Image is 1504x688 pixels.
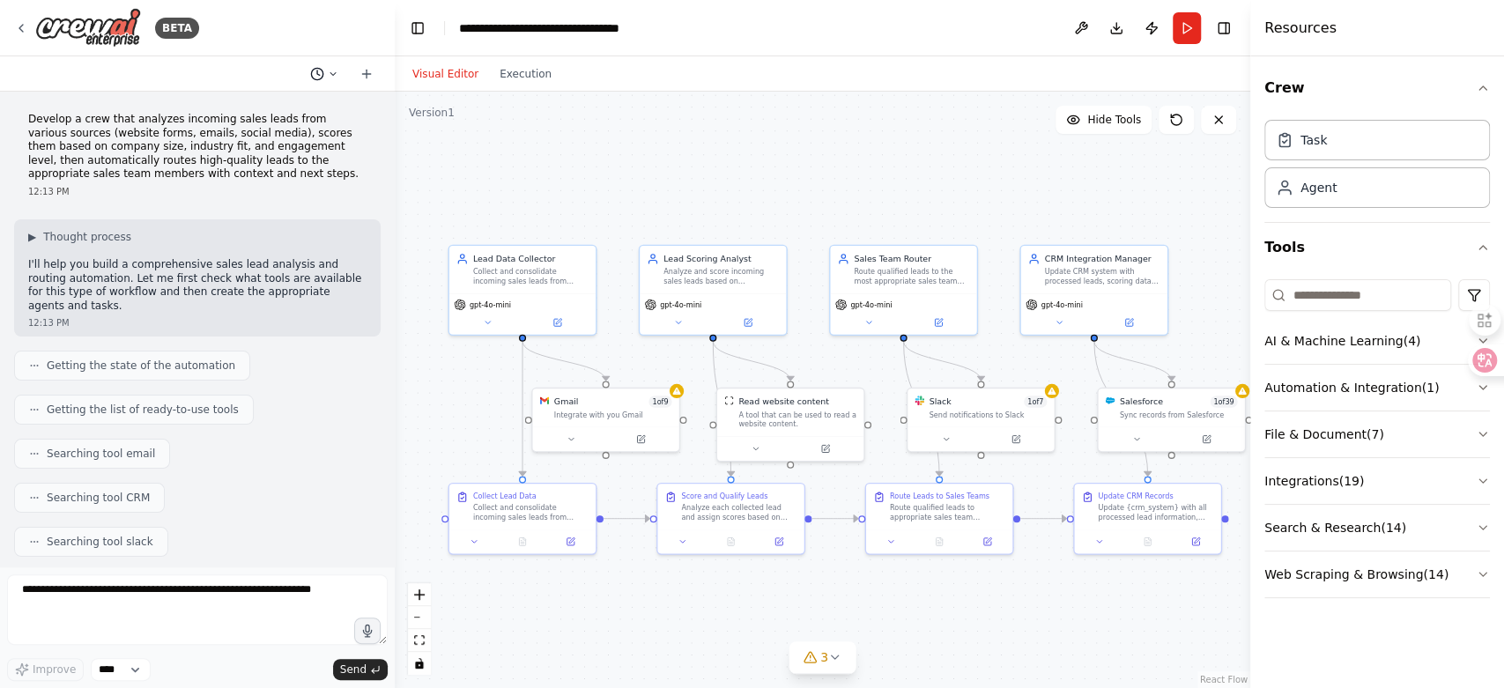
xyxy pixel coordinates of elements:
[489,63,562,85] button: Execution
[864,483,1013,555] div: Route Leads to Sales TeamsRoute qualified leads to appropriate sales team members based on {routi...
[28,258,367,313] p: I'll help you build a comprehensive sales lead analysis and routing automation. Let me first chec...
[1175,535,1216,549] button: Open in side panel
[1210,396,1237,408] span: Number of enabled actions
[1045,267,1160,286] div: Update CRM system with processed leads, scoring data, and routing decisions. Create or update con...
[408,583,431,606] button: zoom in
[35,8,141,48] img: Logo
[648,396,671,408] span: Number of enabled actions
[890,503,1005,522] div: Route qualified leads to appropriate sales team members based on {routing_criteria}. Consider fac...
[523,315,590,329] button: Open in side panel
[929,396,951,408] div: Slack
[1098,491,1173,500] div: Update CRM Records
[715,315,782,329] button: Open in side panel
[459,19,657,37] nav: breadcrumb
[448,483,596,555] div: Collect Lead DataCollect and consolidate incoming sales leads from {lead_sources}. Extract key in...
[898,342,945,477] g: Edge from 2991fe79-ec8c-4ceb-ba3d-6f9e69866471 to c329eeaf-d5ce-4276-9ff7-be35e8f7048b
[531,388,680,453] div: GmailGmail1of9Integrate with you Gmail
[850,300,892,309] span: gpt-4o-mini
[47,403,239,417] span: Getting the list of ready-to-use tools
[820,648,828,666] span: 3
[663,253,779,265] div: Lead Scoring Analyst
[1087,113,1141,127] span: Hide Tools
[1264,505,1490,551] button: Search & Research(14)
[1120,396,1163,408] div: Salesforce
[706,535,756,549] button: No output available
[333,659,388,680] button: Send
[1264,272,1490,612] div: Tools
[405,16,430,41] button: Hide left sidebar
[352,63,381,85] button: Start a new chat
[550,535,590,549] button: Open in side panel
[554,410,672,419] div: Integrate with you Gmail
[738,410,856,429] div: A tool that can be used to read a website content.
[354,618,381,644] button: Click to speak your automation idea
[1019,245,1168,336] div: CRM Integration ManagerUpdate CRM system with processed leads, scoring data, and routing decision...
[663,267,779,286] div: Analyze and score incoming sales leads based on {scoring_criteria} including company size, indust...
[707,342,737,477] g: Edge from 3813eb89-9311-45fe-aa55-93d9f49521b1 to b8448e4f-421b-491b-9f6c-a594c4098d0e
[1264,365,1490,411] button: Automation & Integration(1)
[448,245,596,336] div: Lead Data CollectorCollect and consolidate incoming sales leads from multiple sources including {...
[470,300,511,309] span: gpt-4o-mini
[1097,388,1246,453] div: SalesforceSalesforce1of39Sync records from Salesforce
[1020,513,1066,525] g: Edge from c329eeaf-d5ce-4276-9ff7-be35e8f7048b to 803e41ea-aff4-415e-be64-776ccf01c3a0
[1088,342,1177,381] g: Edge from 28292399-fbad-49fb-a263-b4435860073e to 83739852-067c-4f92-b02d-ae1fac9f8d8b
[1122,535,1173,549] button: No output available
[7,658,84,681] button: Improve
[854,267,969,286] div: Route qualified leads to the most appropriate sales team members based on {routing_criteria} such...
[43,230,131,244] span: Thought process
[155,18,199,39] div: BETA
[681,503,796,522] div: Analyze each collected lead and assign scores based on {scoring_criteria}. Evaluate company size ...
[1024,396,1047,408] span: Number of enabled actions
[1264,18,1337,39] h4: Resources
[907,388,1056,453] div: SlackSlack1of7Send notifications to Slack
[1073,483,1222,555] div: Update CRM RecordsUpdate {crm_system} with all processed lead information, scoring data, and rout...
[607,432,674,446] button: Open in side panel
[408,652,431,675] button: toggle interactivity
[473,491,537,500] div: Collect Lead Data
[854,253,969,265] div: Sales Team Router
[1264,113,1490,222] div: Crew
[707,342,796,381] g: Edge from 3813eb89-9311-45fe-aa55-93d9f49521b1 to 1e2b8900-0f6a-4200-8664-124d72885715
[1088,342,1153,477] g: Edge from 28292399-fbad-49fb-a263-b4435860073e to 803e41ea-aff4-415e-be64-776ccf01c3a0
[473,253,589,265] div: Lead Data Collector
[759,535,799,549] button: Open in side panel
[28,316,367,329] div: 12:13 PM
[1264,551,1490,597] button: Web Scraping & Browsing(14)
[554,396,579,408] div: Gmail
[929,410,1047,419] div: Send notifications to Slack
[516,342,611,381] g: Edge from 7311178c-9cdb-4d9f-86f3-811dcbd9caab to b6f1cf56-4b31-4b71-854a-ec0eb868b029
[656,483,805,555] div: Score and Qualify LeadsAnalyze each collected lead and assign scores based on {scoring_criteria}....
[890,491,989,500] div: Route Leads to Sales Teams
[905,315,972,329] button: Open in side panel
[898,342,987,381] g: Edge from 2991fe79-ec8c-4ceb-ba3d-6f9e69866471 to 0cf18611-94c8-462f-8434-f494f6ed2075
[1264,223,1490,272] button: Tools
[1264,411,1490,457] button: File & Document(7)
[789,641,856,674] button: 3
[829,245,978,336] div: Sales Team RouterRoute qualified leads to the most appropriate sales team members based on {routi...
[303,63,345,85] button: Switch to previous chat
[340,662,367,677] span: Send
[1098,503,1213,522] div: Update {crm_system} with all processed lead information, scoring data, and routing decisions. Cre...
[660,300,701,309] span: gpt-4o-mini
[1095,315,1162,329] button: Open in side panel
[982,432,1049,446] button: Open in side panel
[1120,410,1238,419] div: Sync records from Salesforce
[1041,300,1082,309] span: gpt-4o-mini
[681,491,767,500] div: Score and Qualify Leads
[409,106,455,120] div: Version 1
[1264,63,1490,113] button: Crew
[967,535,1007,549] button: Open in side panel
[540,396,550,405] img: Gmail
[408,583,431,675] div: React Flow controls
[28,230,36,244] span: ▶
[497,535,547,549] button: No output available
[28,113,367,181] p: Develop a crew that analyzes incoming sales leads from various sources (website forms, emails, so...
[47,491,150,505] span: Searching tool CRM
[716,388,865,462] div: ScrapeWebsiteToolRead website contentA tool that can be used to read a website content.
[1200,675,1248,684] a: React Flow attribution
[1264,458,1490,504] button: Integrations(19)
[1105,396,1115,405] img: Salesforce
[408,629,431,652] button: fit view
[28,230,131,244] button: ▶Thought process
[1056,106,1152,134] button: Hide Tools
